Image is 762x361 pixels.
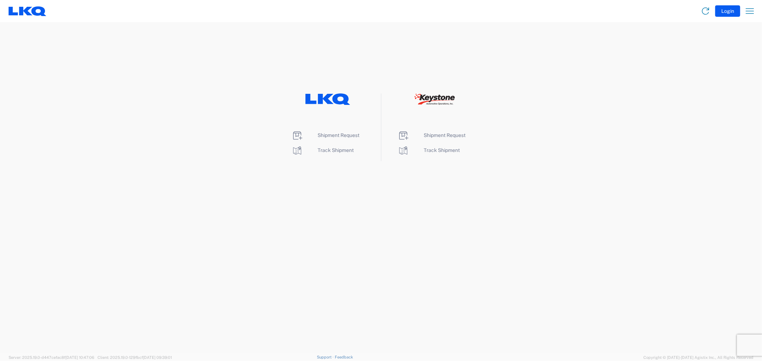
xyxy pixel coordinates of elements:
a: Support [317,355,335,359]
span: Copyright © [DATE]-[DATE] Agistix Inc., All Rights Reserved [643,354,753,361]
span: Client: 2025.19.0-129fbcf [98,355,172,360]
a: Track Shipment [292,147,354,153]
a: Feedback [335,355,353,359]
a: Shipment Request [292,132,360,138]
span: Server: 2025.19.0-d447cefac8f [9,355,94,360]
a: Track Shipment [398,147,460,153]
span: Track Shipment [424,147,460,153]
span: Shipment Request [318,132,360,138]
span: [DATE] 10:47:06 [65,355,94,360]
span: [DATE] 09:39:01 [143,355,172,360]
button: Login [715,5,740,17]
a: Shipment Request [398,132,466,138]
span: Track Shipment [318,147,354,153]
span: Shipment Request [424,132,466,138]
